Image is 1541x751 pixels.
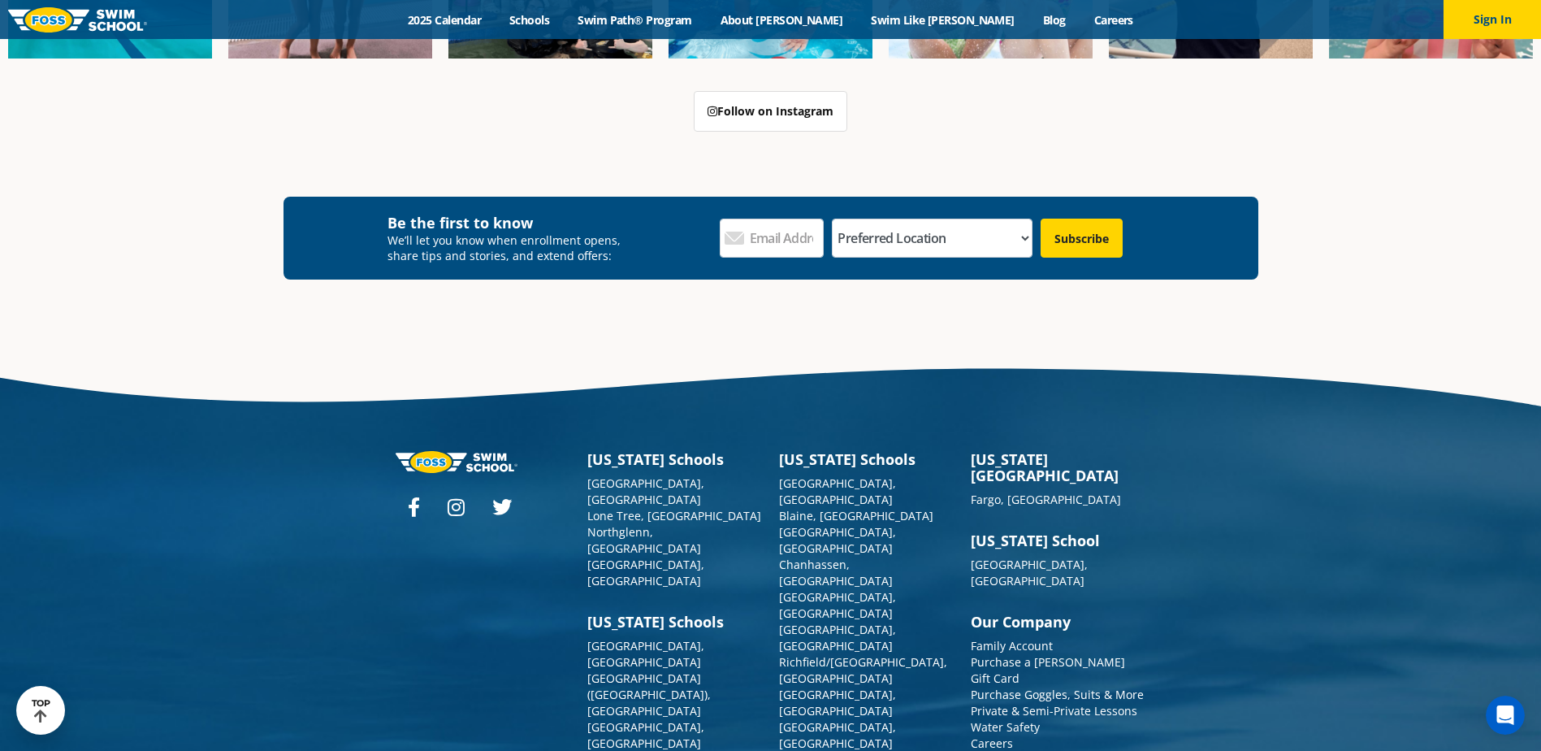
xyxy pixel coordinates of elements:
[779,475,896,507] a: [GEOGRAPHIC_DATA], [GEOGRAPHIC_DATA]
[971,703,1137,718] a: Private & Semi-Private Lessons
[587,524,701,556] a: Northglenn, [GEOGRAPHIC_DATA]
[587,614,763,630] h3: [US_STATE] Schools
[779,654,947,686] a: Richfield/[GEOGRAPHIC_DATA], [GEOGRAPHIC_DATA]
[971,654,1125,686] a: Purchase a [PERSON_NAME] Gift Card
[779,622,896,653] a: [GEOGRAPHIC_DATA], [GEOGRAPHIC_DATA]
[564,12,706,28] a: Swim Path® Program
[779,719,896,751] a: [GEOGRAPHIC_DATA], [GEOGRAPHIC_DATA]
[396,451,517,473] img: Foss-logo-horizontal-white.svg
[971,736,1013,751] a: Careers
[971,532,1146,549] h3: [US_STATE] School
[779,557,893,588] a: Chanhassen, [GEOGRAPHIC_DATA]
[1080,12,1147,28] a: Careers
[779,589,896,621] a: [GEOGRAPHIC_DATA], [GEOGRAPHIC_DATA]
[587,475,704,507] a: [GEOGRAPHIC_DATA], [GEOGRAPHIC_DATA]
[779,451,954,467] h3: [US_STATE] Schools
[971,451,1146,484] h3: [US_STATE][GEOGRAPHIC_DATA]
[587,451,763,467] h3: [US_STATE] Schools
[8,7,147,33] img: FOSS Swim School Logo
[387,213,632,232] h4: Be the first to know
[779,508,933,523] a: Blaine, [GEOGRAPHIC_DATA]
[1028,12,1080,28] a: Blog
[387,232,632,263] p: We’ll let you know when enrollment opens, share tips and stories, and extend offers:
[971,557,1088,588] a: [GEOGRAPHIC_DATA], [GEOGRAPHIC_DATA]
[587,557,704,588] a: [GEOGRAPHIC_DATA], [GEOGRAPHIC_DATA]
[1041,219,1123,258] input: Subscribe
[971,687,1144,702] a: Purchase Goggles, Suits & More
[587,638,704,670] a: [GEOGRAPHIC_DATA], [GEOGRAPHIC_DATA]
[720,219,824,258] input: Email Address
[496,12,564,28] a: Schools
[857,12,1029,28] a: Swim Like [PERSON_NAME]
[32,698,50,723] div: TOP
[971,719,1040,735] a: Water Safety
[587,671,711,718] a: [GEOGRAPHIC_DATA] ([GEOGRAPHIC_DATA]), [GEOGRAPHIC_DATA]
[971,638,1053,653] a: Family Account
[971,492,1121,507] a: Fargo, [GEOGRAPHIC_DATA]
[1486,696,1525,735] iframe: Intercom live chat
[971,614,1146,630] h3: Our Company
[587,719,704,751] a: [GEOGRAPHIC_DATA], [GEOGRAPHIC_DATA]
[779,524,896,556] a: [GEOGRAPHIC_DATA], [GEOGRAPHIC_DATA]
[694,91,847,132] a: Follow on Instagram
[779,687,896,718] a: [GEOGRAPHIC_DATA], [GEOGRAPHIC_DATA]
[706,12,857,28] a: About [PERSON_NAME]
[394,12,496,28] a: 2025 Calendar
[587,508,761,523] a: Lone Tree, [GEOGRAPHIC_DATA]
